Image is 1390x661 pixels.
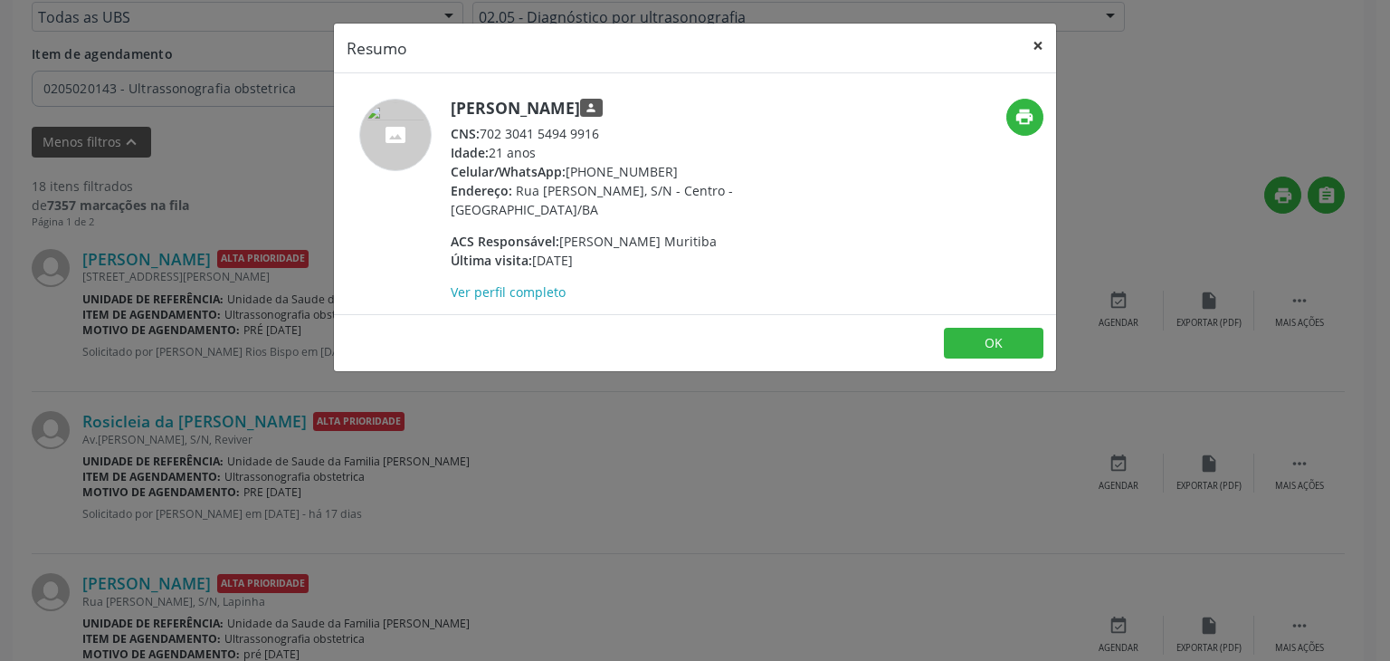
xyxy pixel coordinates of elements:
[1014,107,1034,127] i: print
[451,233,559,250] span: ACS Responsável:
[451,163,566,180] span: Celular/WhatsApp:
[451,252,532,269] span: Última visita:
[585,101,597,114] i: person
[347,36,407,60] h5: Resumo
[451,182,512,199] span: Endereço:
[1006,99,1043,136] button: print
[451,283,566,301] a: Ver perfil completo
[580,99,603,118] span: Responsável
[451,125,480,142] span: CNS:
[451,251,803,270] div: [DATE]
[451,144,489,161] span: Idade:
[1020,24,1056,68] button: Close
[451,143,803,162] div: 21 anos
[451,99,803,118] h5: [PERSON_NAME]
[944,328,1043,359] button: OK
[359,99,432,171] img: accompaniment
[451,232,803,251] div: [PERSON_NAME] Muritiba
[451,182,733,218] span: Rua [PERSON_NAME], S/N - Centro - [GEOGRAPHIC_DATA]/BA
[451,162,803,181] div: [PHONE_NUMBER]
[451,124,803,143] div: 702 3041 5494 9916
